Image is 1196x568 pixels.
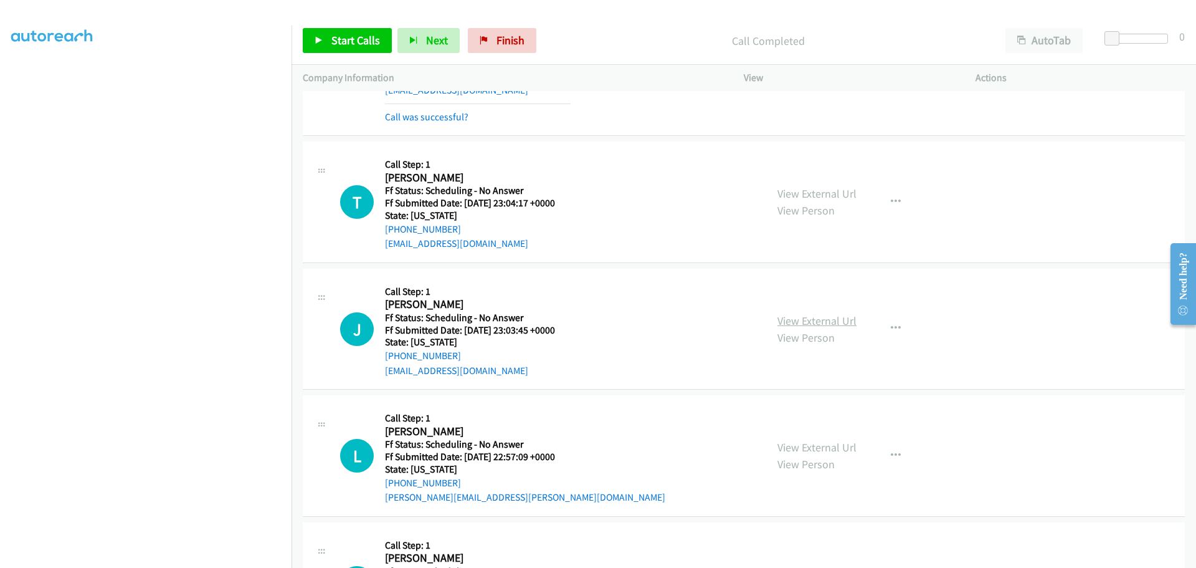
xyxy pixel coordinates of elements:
a: Finish [468,28,536,53]
h5: Ff Status: Scheduling - No Answer [385,438,665,451]
h5: Ff Submitted Date: [DATE] 23:03:45 +0000 [385,324,571,337]
h5: State: [US_STATE] [385,209,571,222]
h2: [PERSON_NAME] [385,425,571,439]
h2: [PERSON_NAME] [385,297,571,312]
h5: Call Step: 1 [385,412,665,425]
a: View External Url [777,440,857,455]
h5: Call Step: 1 [385,539,571,552]
h5: Ff Submitted Date: [DATE] 22:57:09 +0000 [385,451,665,463]
button: Next [397,28,460,53]
a: View Person [777,457,835,471]
h5: State: [US_STATE] [385,463,665,476]
p: Company Information [303,70,721,85]
h1: J [340,312,374,346]
a: View External Url [777,314,857,328]
a: View Person [777,203,835,218]
a: [EMAIL_ADDRESS][DOMAIN_NAME] [385,365,528,377]
h1: L [340,439,374,473]
h5: Call Step: 1 [385,286,571,298]
p: Call Completed [553,32,983,49]
h5: Ff Submitted Date: [DATE] 23:04:17 +0000 [385,197,571,209]
h2: [PERSON_NAME] [385,551,571,566]
h5: Call Step: 1 [385,158,571,171]
span: Start Calls [331,33,380,47]
h5: Ff Status: Scheduling - No Answer [385,185,571,197]
a: View External Url [777,186,857,201]
a: View Person [777,330,835,345]
a: [PHONE_NUMBER] [385,477,461,489]
a: [PHONE_NUMBER] [385,223,461,235]
a: [EMAIL_ADDRESS][DOMAIN_NAME] [385,238,528,249]
a: Start Calls [303,28,392,53]
h5: Ff Status: Scheduling - No Answer [385,312,571,324]
div: The call is yet to be attempted [340,312,374,346]
iframe: Resource Center [1160,234,1196,334]
a: [PHONE_NUMBER] [385,350,461,362]
p: Actions [975,70,1185,85]
button: AutoTab [1005,28,1083,53]
h2: [PERSON_NAME] [385,171,571,185]
div: Delay between calls (in seconds) [1111,34,1168,44]
p: View [744,70,953,85]
h1: T [340,185,374,219]
span: Finish [496,33,524,47]
div: 0 [1179,28,1185,45]
div: The call is yet to be attempted [340,185,374,219]
h5: State: [US_STATE] [385,336,571,349]
a: Call was successful? [385,111,468,123]
span: Next [426,33,448,47]
a: [PERSON_NAME][EMAIL_ADDRESS][PERSON_NAME][DOMAIN_NAME] [385,491,665,503]
div: The call is yet to be attempted [340,439,374,473]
